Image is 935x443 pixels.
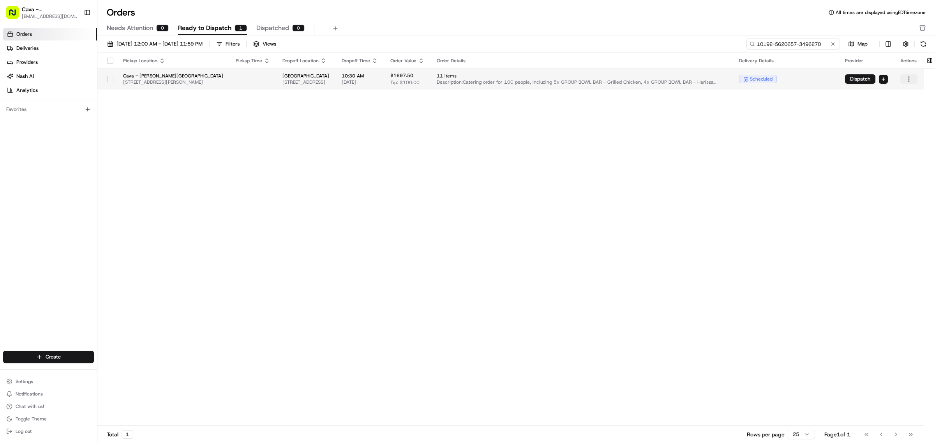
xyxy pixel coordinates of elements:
[66,175,72,181] div: 💻
[20,50,129,58] input: Clear
[263,40,276,47] span: Views
[85,121,87,127] span: •
[16,121,22,127] img: 1736555255976-a54dd68f-1ca7-489b-9aae-adbdc363a1c4
[824,431,850,438] div: Page 1 of 1
[116,40,203,47] span: [DATE] 12:00 AM - [DATE] 11:59 PM
[900,58,917,64] div: Actions
[3,389,94,399] button: Notifications
[235,25,247,32] div: 1
[24,142,106,148] span: [PERSON_NAME][GEOGRAPHIC_DATA]
[35,74,128,82] div: Start new chat
[226,40,240,47] div: Filters
[342,79,378,85] span: [DATE]
[78,193,94,199] span: Pylon
[3,413,94,424] button: Toggle Theme
[213,39,243,49] button: Filters
[107,23,153,33] span: Needs Attention
[3,103,94,116] div: Favorites
[178,23,231,33] span: Ready to Dispatch
[292,25,305,32] div: 0
[747,431,785,438] p: Rows per page
[104,39,206,49] button: [DATE] 12:00 AM - [DATE] 11:59 PM
[121,100,142,109] button: See all
[16,73,34,80] span: Nash AI
[112,142,128,148] span: [DATE]
[8,8,23,23] img: Nash
[8,74,22,88] img: 1736555255976-a54dd68f-1ca7-489b-9aae-adbdc363a1c4
[256,23,289,33] span: Dispatched
[55,193,94,199] a: Powered byPylon
[437,58,727,64] div: Order Details
[739,58,833,64] div: Delivery Details
[282,58,329,64] div: Dropoff Location
[918,39,929,49] button: Refresh
[857,40,868,47] span: Map
[74,174,125,182] span: API Documentation
[89,121,105,127] span: [DATE]
[156,25,169,32] div: 0
[16,74,30,88] img: 8571987876998_91fb9ceb93ad5c398215_72.jpg
[342,73,378,79] span: 10:30 AM
[282,73,329,79] span: [GEOGRAPHIC_DATA]
[390,72,413,79] span: $1697.50
[282,79,329,85] span: [STREET_ADDRESS]
[16,391,43,397] span: Notifications
[122,430,133,439] div: 1
[3,70,97,83] a: Nash AI
[35,82,107,88] div: We're available if you need us!
[123,79,223,85] span: [STREET_ADDRESS][PERSON_NAME]
[8,175,14,181] div: 📗
[123,58,223,64] div: Pickup Location
[16,403,44,410] span: Chat with us!
[845,58,888,64] div: Provider
[750,76,773,82] span: scheduled
[8,101,52,107] div: Past conversations
[16,428,32,434] span: Log out
[342,58,378,64] div: Dropoff Time
[46,353,61,360] span: Create
[3,42,97,54] a: Deliveries
[437,73,727,79] span: 11 items
[22,5,78,13] button: Cava - [PERSON_NAME][GEOGRAPHIC_DATA]
[16,87,38,94] span: Analytics
[16,174,60,182] span: Knowledge Base
[836,9,926,16] span: All times are displayed using EDT timezone
[123,73,223,79] span: Cava - [PERSON_NAME][GEOGRAPHIC_DATA]
[236,58,270,64] div: Pickup Time
[63,171,128,185] a: 💻API Documentation
[3,28,97,40] a: Orders
[3,376,94,387] button: Settings
[746,39,840,49] input: Type to search
[3,3,81,22] button: Cava - [PERSON_NAME][GEOGRAPHIC_DATA][EMAIL_ADDRESS][DOMAIN_NAME]
[8,134,20,147] img: Sandy Springs
[16,378,33,385] span: Settings
[22,13,78,19] button: [EMAIL_ADDRESS][DOMAIN_NAME]
[8,113,20,128] img: Wisdom Oko
[24,121,83,127] span: Wisdom [PERSON_NAME]
[8,31,142,44] p: Welcome 👋
[845,74,875,84] button: Dispatch
[108,142,110,148] span: •
[390,79,420,86] span: Tip: $100.00
[3,84,97,97] a: Analytics
[16,59,38,66] span: Providers
[250,39,280,49] button: Views
[107,430,133,439] div: Total
[132,77,142,86] button: Start new chat
[3,401,94,412] button: Chat with us!
[3,56,97,69] a: Providers
[107,6,135,19] h1: Orders
[5,171,63,185] a: 📗Knowledge Base
[16,31,32,38] span: Orders
[16,45,39,52] span: Deliveries
[437,79,727,85] span: Description: Catering order for 100 people, including 5x GROUP BOWL BAR - Grilled Chicken, 4x GRO...
[3,426,94,437] button: Log out
[390,58,424,64] div: Order Value
[16,416,47,422] span: Toggle Theme
[3,351,94,363] button: Create
[843,39,873,49] button: Map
